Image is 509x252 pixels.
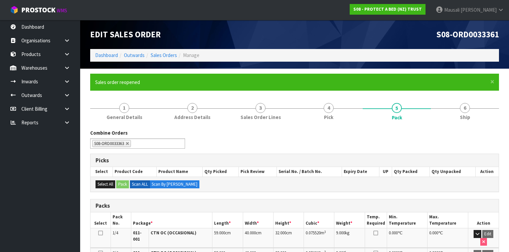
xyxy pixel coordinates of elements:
strong: CTN OC (OCCASIONAL) [151,230,196,236]
button: Select All [96,180,115,188]
span: General Details [107,114,142,121]
span: S08-ORD0033363 [94,141,124,146]
span: 1/4 [113,230,118,236]
span: ProStock [21,6,55,14]
span: Edit Sales Order [90,29,161,40]
span: S08-ORD0033361 [436,29,499,40]
a: Dashboard [95,52,118,58]
th: Action [468,212,499,228]
span: [PERSON_NAME] [461,7,497,13]
span: × [490,77,494,86]
td: cm [273,228,304,248]
span: 5 [392,103,402,113]
td: m [304,228,334,248]
span: 1 [119,103,129,113]
sup: 3 [324,230,326,234]
td: ℃ [387,228,428,248]
span: 4 [324,103,334,113]
th: Cubic [304,212,334,228]
span: 6 [460,103,470,113]
label: Combine Orders [90,129,128,136]
span: Ship [460,114,470,121]
span: 0.075520 [306,230,321,236]
th: Package [131,212,212,228]
span: 3 [256,103,266,113]
h3: Packs [96,203,494,209]
span: Pick [324,114,333,121]
td: kg [334,228,365,248]
th: Max. Temperature [428,212,468,228]
label: Scan By [PERSON_NAME] [150,180,199,188]
td: ℃ [428,228,468,248]
th: Width [243,212,273,228]
th: Select [91,212,111,228]
th: Weight [334,212,365,228]
span: 9.000 [336,230,345,236]
small: WMS [57,7,67,14]
th: Product Code [113,167,157,176]
td: cm [243,228,273,248]
th: Expiry Date [342,167,379,176]
th: Temp. Required [365,212,387,228]
img: cube-alt.png [10,6,18,14]
th: Pick Review [238,167,277,176]
span: Sales order reopened [95,79,140,85]
th: Min. Temperature [387,212,428,228]
span: 0.000 [429,230,438,236]
a: S08 - PROTECT A BED (NZ) TRUST [350,4,426,15]
label: Scan ALL [130,180,150,188]
strong: S08 - PROTECT A BED (NZ) TRUST [353,6,422,12]
th: Action [475,167,499,176]
button: Pack [116,180,129,188]
th: Qty Unpacked [430,167,476,176]
span: 40.000 [245,230,256,236]
th: Serial No. / Batch No. [277,167,342,176]
span: 2 [187,103,197,113]
th: Product Name [157,167,203,176]
span: 59.000 [214,230,225,236]
span: Pack [392,114,402,121]
span: Mausali [444,7,460,13]
th: Pack No. [111,212,131,228]
th: Select [91,167,113,176]
span: Manage [183,52,199,58]
span: Sales Order Lines [240,114,281,121]
strong: 011-001 [133,230,142,242]
th: Length [212,212,243,228]
th: Height [273,212,304,228]
button: Edit [482,230,493,238]
span: 32.000 [275,230,286,236]
th: Qty Picked [203,167,239,176]
th: Qty Packed [392,167,430,176]
a: Sales Orders [151,52,177,58]
h3: Picks [96,157,494,164]
th: UP [379,167,392,176]
td: cm [212,228,243,248]
span: Address Details [174,114,210,121]
a: Outwards [124,52,145,58]
span: 0.000 [389,230,398,236]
